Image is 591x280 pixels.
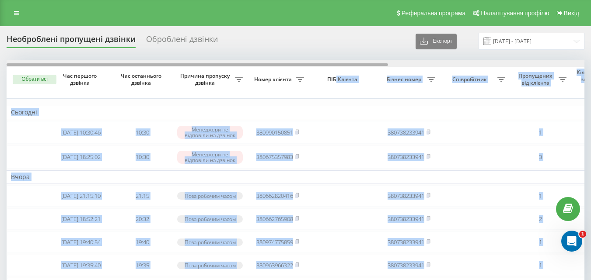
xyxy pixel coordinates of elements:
[256,128,293,136] a: 380990150851
[256,238,293,246] a: 380974775859
[564,10,579,17] span: Вихід
[388,238,424,246] a: 380738233941
[579,231,586,238] span: 1
[256,153,293,161] a: 380675357983
[402,10,466,17] span: Реферальна програма
[177,262,243,269] div: Поза робочим часом
[383,76,427,83] span: Бізнес номер
[561,231,582,252] iframe: Intercom live chat
[177,126,243,139] div: Менеджери не відповіли на дзвінок
[252,76,296,83] span: Номер клієнта
[7,35,136,48] div: Необроблені пропущені дзвінки
[388,215,424,223] a: 380738233941
[177,192,243,200] div: Поза робочим часом
[316,76,371,83] span: ПІБ Клієнта
[514,73,559,86] span: Пропущених від клієнта
[444,76,497,83] span: Співробітник
[112,232,173,253] td: 19:40
[416,34,457,49] button: Експорт
[112,145,173,169] td: 10:30
[112,185,173,207] td: 21:15
[177,215,243,223] div: Поза робочим часом
[50,208,112,230] td: [DATE] 18:52:21
[177,73,235,86] span: Причина пропуску дзвінка
[510,208,571,230] td: 2
[112,255,173,276] td: 19:35
[388,192,424,200] a: 380738233941
[388,153,424,161] a: 380738233941
[256,215,293,223] a: 380662765908
[50,255,112,276] td: [DATE] 19:35:40
[119,73,166,86] span: Час останнього дзвінка
[481,10,549,17] span: Налаштування профілю
[50,121,112,144] td: [DATE] 10:30:46
[112,208,173,230] td: 20:32
[256,261,293,269] a: 380963966322
[50,232,112,253] td: [DATE] 19:40:54
[510,232,571,253] td: 1
[177,151,243,164] div: Менеджери не відповіли на дзвінок
[112,121,173,144] td: 10:30
[50,185,112,207] td: [DATE] 21:15:10
[50,145,112,169] td: [DATE] 18:25:02
[13,75,56,84] button: Обрати всі
[388,128,424,136] a: 380738233941
[510,255,571,276] td: 1
[388,261,424,269] a: 380738233941
[510,121,571,144] td: 1
[510,185,571,207] td: 1
[177,239,243,246] div: Поза робочим часом
[146,35,218,48] div: Оброблені дзвінки
[510,145,571,169] td: 3
[57,73,105,86] span: Час першого дзвінка
[256,192,293,200] a: 380662820416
